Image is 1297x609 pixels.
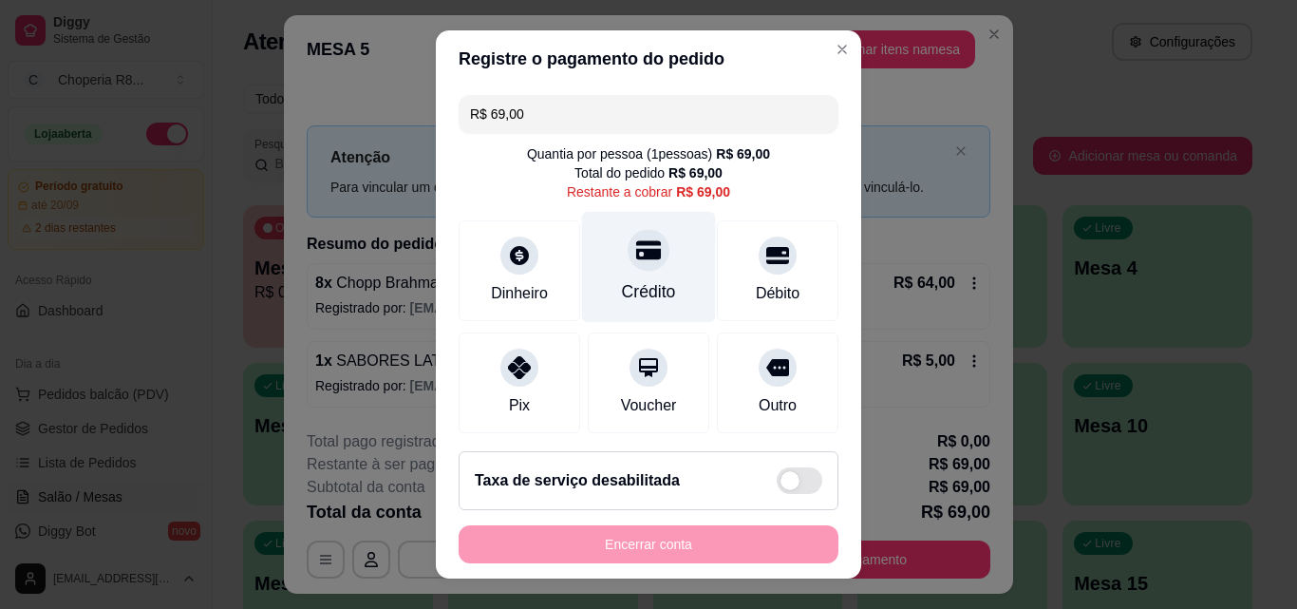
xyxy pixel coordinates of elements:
[676,182,730,201] div: R$ 69,00
[622,279,676,304] div: Crédito
[756,282,799,305] div: Débito
[509,394,530,417] div: Pix
[668,163,723,182] div: R$ 69,00
[574,163,723,182] div: Total do pedido
[475,469,680,492] h2: Taxa de serviço desabilitada
[716,144,770,163] div: R$ 69,00
[436,30,861,87] header: Registre o pagamento do pedido
[621,394,677,417] div: Voucher
[527,144,770,163] div: Quantia por pessoa ( 1 pessoas)
[827,34,857,65] button: Close
[759,394,797,417] div: Outro
[491,282,548,305] div: Dinheiro
[567,182,730,201] div: Restante a cobrar
[470,95,827,133] input: Ex.: hambúrguer de cordeiro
